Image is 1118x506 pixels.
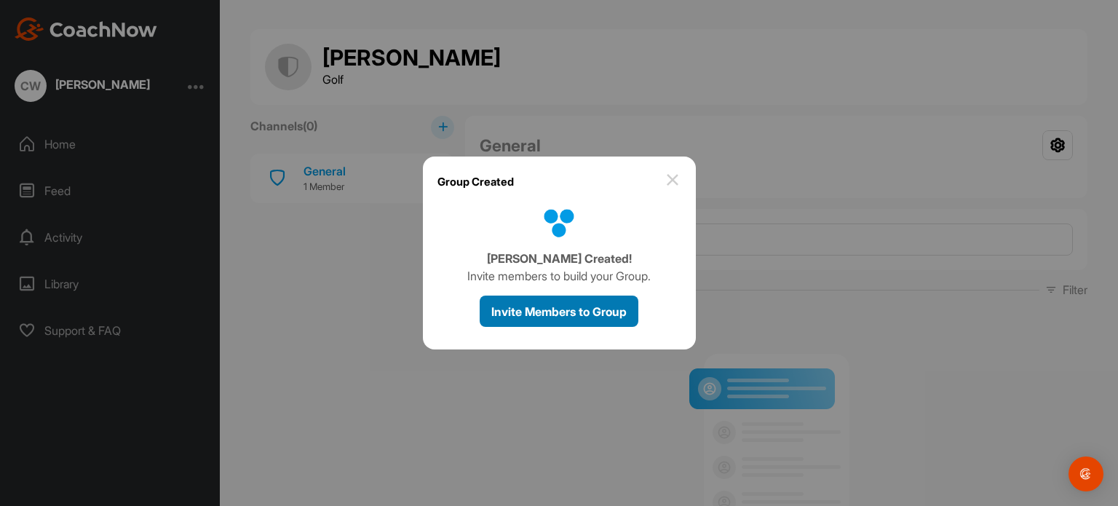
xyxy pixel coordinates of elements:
button: Invite Members to Group [480,296,638,327]
img: close [664,171,681,189]
img: group icon [542,207,576,239]
span: Invite Members to Group [491,304,627,319]
p: Invite members to build your Group. [467,267,651,285]
div: Open Intercom Messenger [1069,456,1103,491]
h1: Group Created [437,171,514,192]
b: [PERSON_NAME] Created! [487,251,632,266]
